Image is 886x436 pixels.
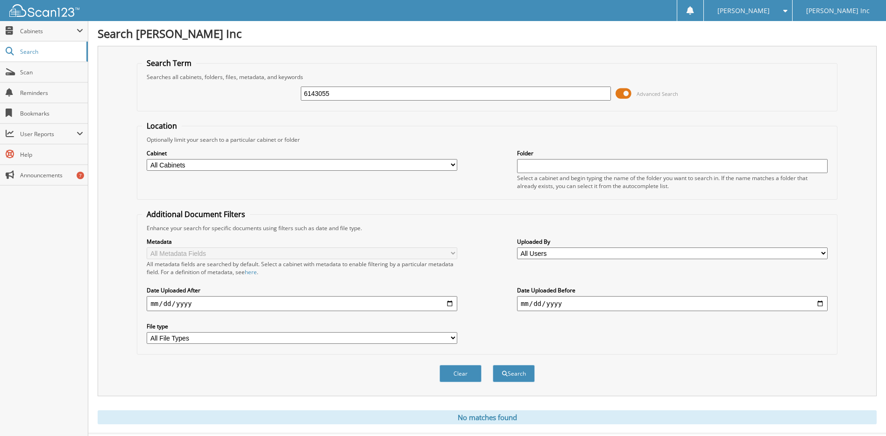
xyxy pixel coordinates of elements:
[517,286,828,294] label: Date Uploaded Before
[98,410,877,424] div: No matches found
[142,121,182,131] legend: Location
[493,365,535,382] button: Search
[245,268,257,276] a: here
[142,209,250,219] legend: Additional Document Filters
[20,109,83,117] span: Bookmarks
[142,224,832,232] div: Enhance your search for specific documents using filters such as date and file type.
[806,8,870,14] span: [PERSON_NAME] Inc
[20,130,77,138] span: User Reports
[98,26,877,41] h1: Search [PERSON_NAME] Inc
[147,149,457,157] label: Cabinet
[637,90,678,97] span: Advanced Search
[20,151,83,159] span: Help
[142,58,196,68] legend: Search Term
[517,174,828,190] div: Select a cabinet and begin typing the name of the folder you want to search in. If the name match...
[147,286,457,294] label: Date Uploaded After
[20,48,82,56] span: Search
[517,238,828,246] label: Uploaded By
[142,73,832,81] div: Searches all cabinets, folders, files, metadata, and keywords
[20,68,83,76] span: Scan
[20,27,77,35] span: Cabinets
[147,296,457,311] input: start
[9,4,79,17] img: scan123-logo-white.svg
[147,322,457,330] label: File type
[439,365,482,382] button: Clear
[20,171,83,179] span: Announcements
[147,238,457,246] label: Metadata
[517,296,828,311] input: end
[517,149,828,157] label: Folder
[20,89,83,97] span: Reminders
[77,172,84,179] div: 7
[717,8,770,14] span: [PERSON_NAME]
[147,260,457,276] div: All metadata fields are searched by default. Select a cabinet with metadata to enable filtering b...
[142,136,832,144] div: Optionally limit your search to a particular cabinet or folder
